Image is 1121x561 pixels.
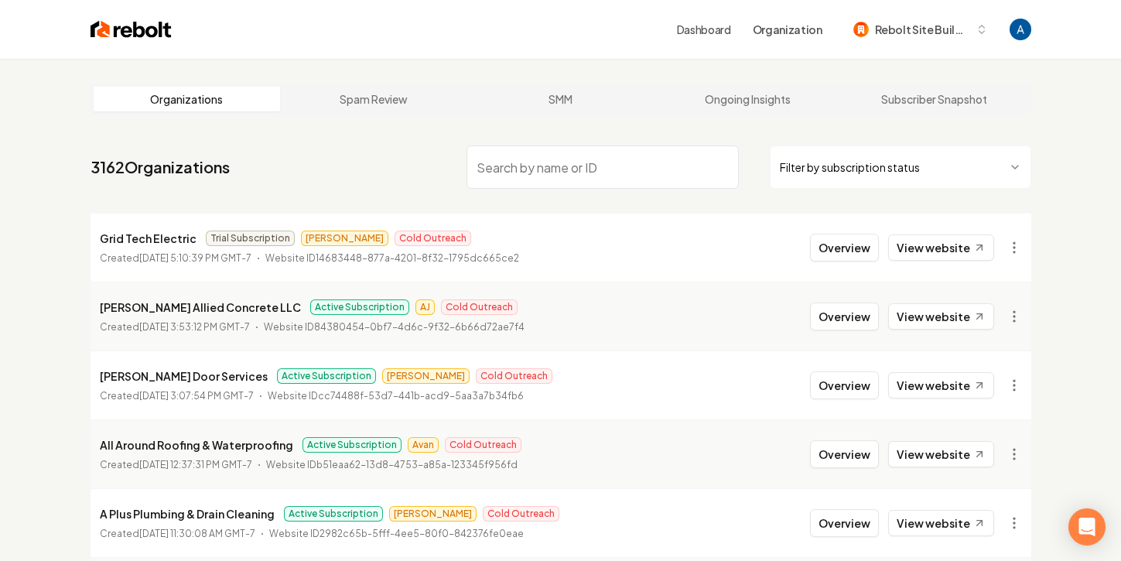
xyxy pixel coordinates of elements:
time: [DATE] 3:07:54 PM GMT-7 [139,390,254,402]
a: View website [888,441,994,467]
div: Open Intercom Messenger [1068,508,1106,546]
span: Cold Outreach [441,299,518,315]
a: 3162Organizations [91,156,230,178]
p: Website ID 2982c65b-5fff-4ee5-80f0-842376fe0eae [269,526,524,542]
span: Active Subscription [310,299,409,315]
a: View website [888,510,994,536]
p: Created [100,526,255,542]
span: [PERSON_NAME] [382,368,470,384]
a: Spam Review [280,87,467,111]
p: All Around Roofing & Waterproofing [100,436,293,454]
button: Organization [743,15,832,43]
span: AJ [415,299,435,315]
p: Website ID cc74488f-53d7-441b-acd9-5aa3a7b34fb6 [268,388,524,404]
img: Rebolt Logo [91,19,172,40]
a: Subscriber Snapshot [841,87,1028,111]
img: Andrew Magana [1010,19,1031,40]
p: Website ID b51eaa62-13d8-4753-a85a-123345f956fd [266,457,518,473]
p: A Plus Plumbing & Drain Cleaning [100,505,275,523]
img: Rebolt Site Builder [853,22,869,37]
span: Cold Outreach [395,231,471,246]
button: Overview [810,440,879,468]
a: SMM [467,87,654,111]
span: Cold Outreach [476,368,552,384]
a: View website [888,372,994,399]
button: Overview [810,509,879,537]
span: Avan [408,437,439,453]
p: Website ID 84380454-0bf7-4d6c-9f32-6b66d72ae7f4 [264,320,525,335]
span: [PERSON_NAME] [389,506,477,522]
p: Created [100,320,250,335]
a: Dashboard [677,22,731,37]
button: Overview [810,371,879,399]
button: Open user button [1010,19,1031,40]
span: Cold Outreach [483,506,559,522]
span: Rebolt Site Builder [875,22,969,38]
time: [DATE] 12:37:31 PM GMT-7 [139,459,252,470]
a: View website [888,303,994,330]
span: Cold Outreach [445,437,521,453]
span: Active Subscription [302,437,402,453]
a: Ongoing Insights [654,87,841,111]
p: [PERSON_NAME] Door Services [100,367,268,385]
span: [PERSON_NAME] [301,231,388,246]
button: Overview [810,234,879,262]
time: [DATE] 11:30:08 AM GMT-7 [139,528,255,539]
span: Active Subscription [277,368,376,384]
p: Grid Tech Electric [100,229,197,248]
a: View website [888,234,994,261]
time: [DATE] 5:10:39 PM GMT-7 [139,252,251,264]
p: Created [100,251,251,266]
time: [DATE] 3:53:12 PM GMT-7 [139,321,250,333]
span: Trial Subscription [206,231,295,246]
p: Website ID 14683448-877a-4201-8f32-1795dc665ce2 [265,251,519,266]
p: [PERSON_NAME] Allied Concrete LLC [100,298,301,316]
span: Active Subscription [284,506,383,522]
p: Created [100,388,254,404]
button: Overview [810,303,879,330]
input: Search by name or ID [467,145,739,189]
a: Organizations [94,87,281,111]
p: Created [100,457,252,473]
